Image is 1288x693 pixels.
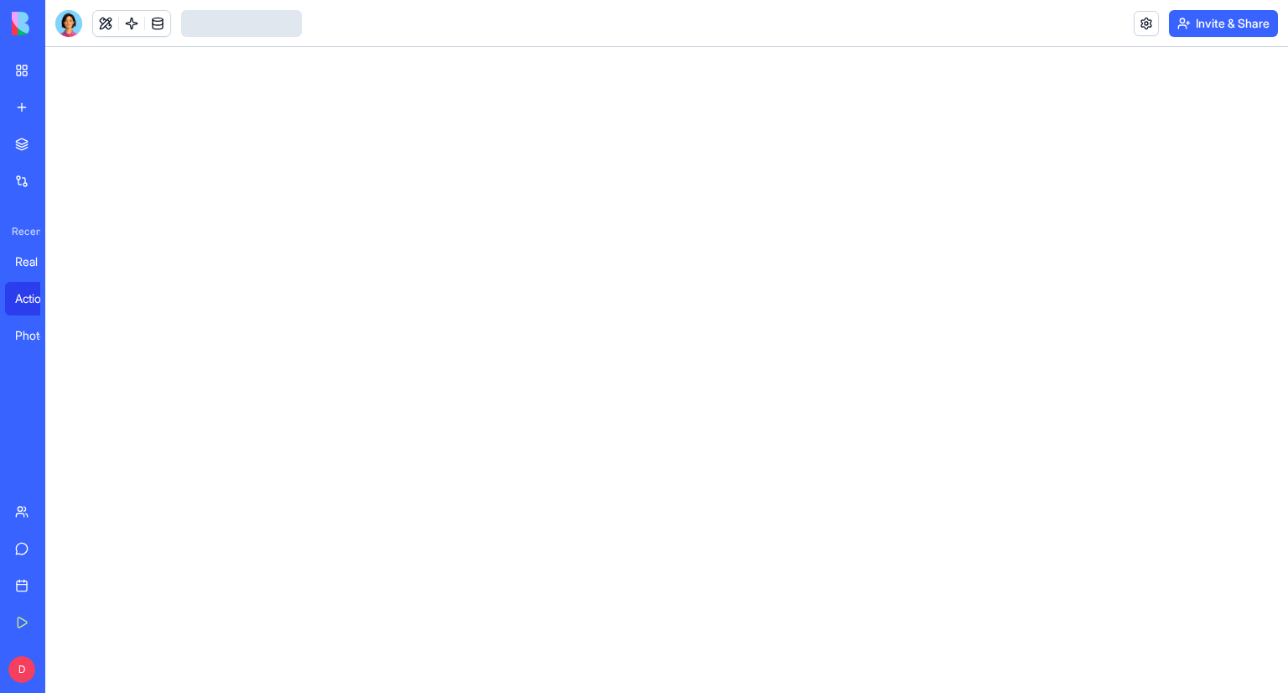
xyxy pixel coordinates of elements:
div: Photo Analyzer [15,327,62,344]
a: Photo Analyzer [5,319,72,352]
div: Action [15,290,62,307]
span: D [8,656,35,683]
div: Real Estate AI Assistant [15,253,62,270]
img: logo [12,12,116,35]
a: Real Estate AI Assistant [5,245,72,279]
button: Invite & Share [1169,10,1278,37]
a: Action [5,282,72,315]
span: Recent [5,225,40,238]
